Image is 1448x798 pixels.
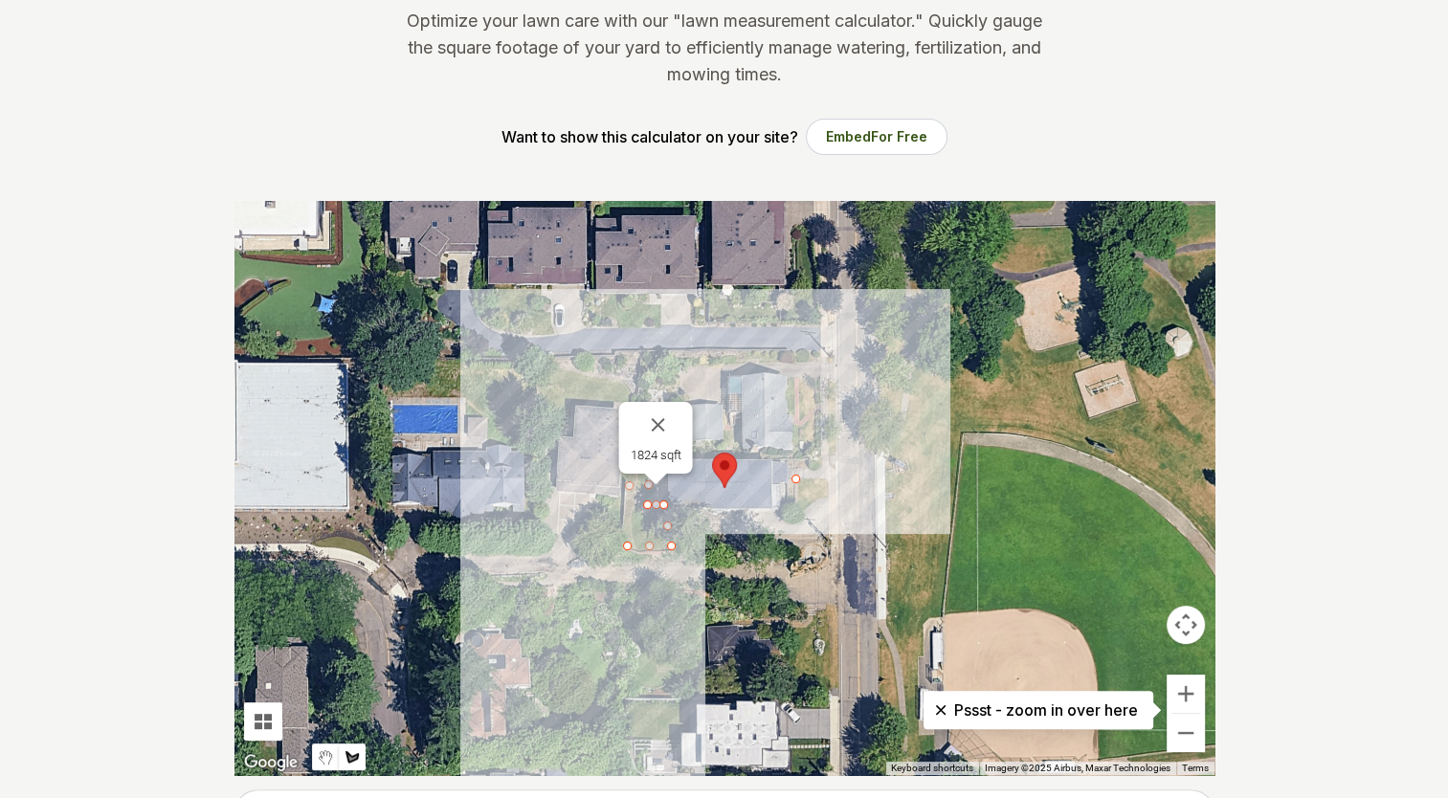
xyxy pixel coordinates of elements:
[501,125,798,148] p: Want to show this calculator on your site?
[244,702,282,741] button: Tilt map
[403,8,1046,88] p: Optimize your lawn care with our "lawn measurement calculator." Quickly gauge the square footage ...
[891,762,973,775] button: Keyboard shortcuts
[312,743,339,770] button: Stop drawing
[806,119,947,155] button: EmbedFor Free
[239,750,302,775] a: Open this area in Google Maps (opens a new window)
[871,128,927,144] span: For Free
[939,698,1138,721] p: Pssst - zoom in over here
[1167,606,1205,644] button: Map camera controls
[1167,675,1205,713] button: Zoom in
[239,750,302,775] img: Google
[630,448,680,462] div: 1824 sqft
[635,402,680,448] button: Close
[985,763,1170,773] span: Imagery ©2025 Airbus, Maxar Technologies
[339,743,366,770] button: Draw a shape
[1182,763,1209,773] a: Terms
[1167,714,1205,752] button: Zoom out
